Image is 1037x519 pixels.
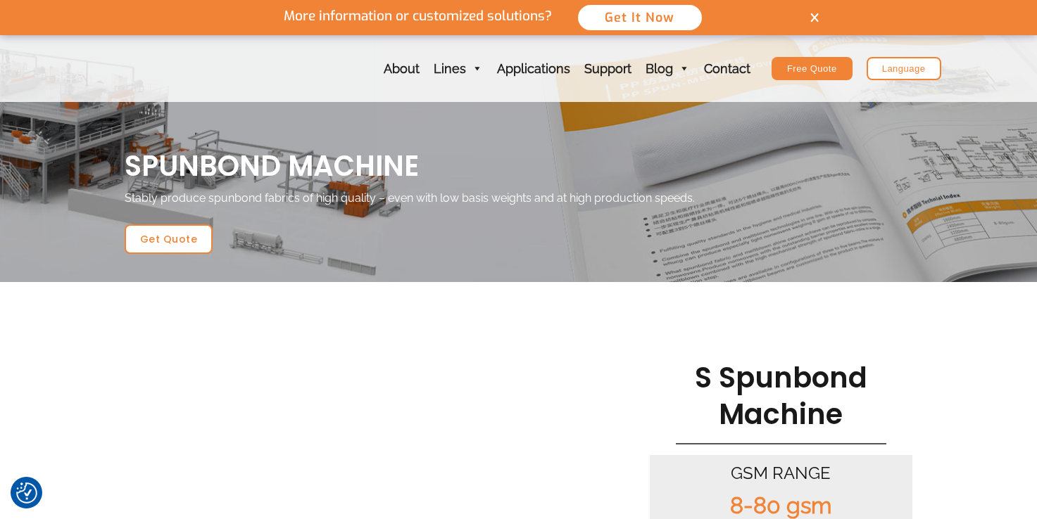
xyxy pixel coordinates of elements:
[140,234,198,244] span: Get Quote
[657,462,906,484] div: GSM RANGE
[490,35,577,102] a: Applications
[96,61,181,75] a: AZX Nonwoven Machine
[639,35,697,102] a: Blog
[16,482,37,504] img: Revisit consent button
[650,359,913,432] h2: S Spunbond Machine
[697,35,758,102] a: Contact
[125,148,913,184] h1: spunbond machine
[377,35,427,102] a: About
[577,4,703,32] button: Get It Now
[16,482,37,504] button: Consent Preferences
[772,57,853,80] a: Free Quote
[867,57,941,80] a: Language
[577,35,639,102] a: Support
[125,224,213,254] a: Get Quote
[272,8,564,25] p: More information or customized solutions?
[125,191,913,206] p: Stably produce spunbond fabrics of high quality – even with low basis weights and at high product...
[427,35,490,102] a: Lines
